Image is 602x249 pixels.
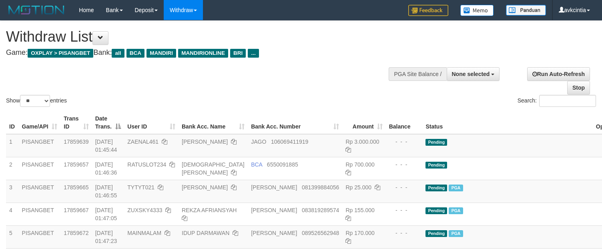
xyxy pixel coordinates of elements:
span: [DATE] 01:46:55 [95,184,117,199]
td: PISANGBET [19,157,61,180]
a: [PERSON_NAME] [182,139,228,145]
span: JAGO [251,139,266,145]
span: [PERSON_NAME] [251,207,297,213]
th: Game/API: activate to sort column ascending [19,111,61,134]
div: - - - [389,138,419,146]
span: MANDIRIONLINE [178,49,228,58]
img: panduan.png [506,5,546,16]
span: [DATE] 01:47:23 [95,230,117,244]
select: Showentries [20,95,50,107]
a: REKZA AFRIANSYAH [182,207,237,213]
span: Marked by avknovita [449,185,463,191]
span: Rp 3.000.000 [345,139,379,145]
a: Stop [567,81,590,94]
span: [DATE] 01:47:05 [95,207,117,221]
span: [DATE] 01:46:36 [95,161,117,176]
td: PISANGBET [19,180,61,203]
span: 17859639 [64,139,88,145]
span: Pending [425,230,447,237]
td: PISANGBET [19,203,61,225]
td: PISANGBET [19,225,61,248]
span: 17859657 [64,161,88,168]
span: Copy 081399884056 to clipboard [302,184,339,191]
label: Show entries [6,95,67,107]
h1: Withdraw List [6,29,393,45]
td: 2 [6,157,19,180]
a: [DEMOGRAPHIC_DATA][PERSON_NAME] [182,161,245,176]
td: PISANGBET [19,134,61,157]
a: [PERSON_NAME] [182,184,228,191]
span: Rp 25.000 [345,184,371,191]
div: - - - [389,229,419,237]
span: BCA [251,161,262,168]
span: BRI [230,49,246,58]
span: Copy 106069411919 to clipboard [271,139,308,145]
div: PGA Site Balance / [389,67,446,81]
span: RATUSLOT234 [127,161,166,168]
span: all [112,49,124,58]
td: 1 [6,134,19,157]
span: Rp 700.000 [345,161,374,168]
td: 4 [6,203,19,225]
div: - - - [389,183,419,191]
span: TYTYT021 [127,184,155,191]
label: Search: [518,95,596,107]
td: 3 [6,180,19,203]
th: Bank Acc. Number: activate to sort column ascending [248,111,342,134]
a: IDUP DARMAWAN [182,230,229,236]
th: Balance [386,111,423,134]
img: MOTION_logo.png [6,4,67,16]
span: Marked by avknovita [449,230,463,237]
span: BCA [126,49,144,58]
span: Copy 083819289574 to clipboard [302,207,339,213]
th: User ID: activate to sort column ascending [124,111,179,134]
a: Run Auto-Refresh [527,67,590,81]
span: Copy 6550091885 to clipboard [267,161,298,168]
h4: Game: Bank: [6,49,393,57]
span: [PERSON_NAME] [251,184,297,191]
div: - - - [389,206,419,214]
span: MAINMALAM [127,230,161,236]
span: [PERSON_NAME] [251,230,297,236]
span: Pending [425,162,447,169]
button: None selected [447,67,500,81]
span: MANDIRI [146,49,176,58]
span: Pending [425,185,447,191]
th: ID [6,111,19,134]
span: 17859665 [64,184,88,191]
span: ... [248,49,259,58]
span: Rp 170.000 [345,230,374,236]
span: Pending [425,207,447,214]
div: - - - [389,161,419,169]
th: Amount: activate to sort column ascending [342,111,385,134]
th: Date Trans.: activate to sort column descending [92,111,124,134]
span: OXPLAY > PISANGBET [28,49,93,58]
th: Bank Acc. Name: activate to sort column ascending [179,111,248,134]
span: 17859667 [64,207,88,213]
th: Trans ID: activate to sort column ascending [60,111,92,134]
span: ZAENAL461 [127,139,159,145]
th: Status [422,111,592,134]
span: Rp 155.000 [345,207,374,213]
span: Marked by avknovita [449,207,463,214]
input: Search: [539,95,596,107]
img: Button%20Memo.svg [460,5,494,16]
span: Copy 089526562948 to clipboard [302,230,339,236]
span: None selected [452,71,490,77]
span: ZUXSKY4333 [127,207,162,213]
span: 17859672 [64,230,88,236]
span: Pending [425,139,447,146]
span: [DATE] 01:45:44 [95,139,117,153]
img: Feedback.jpg [408,5,448,16]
